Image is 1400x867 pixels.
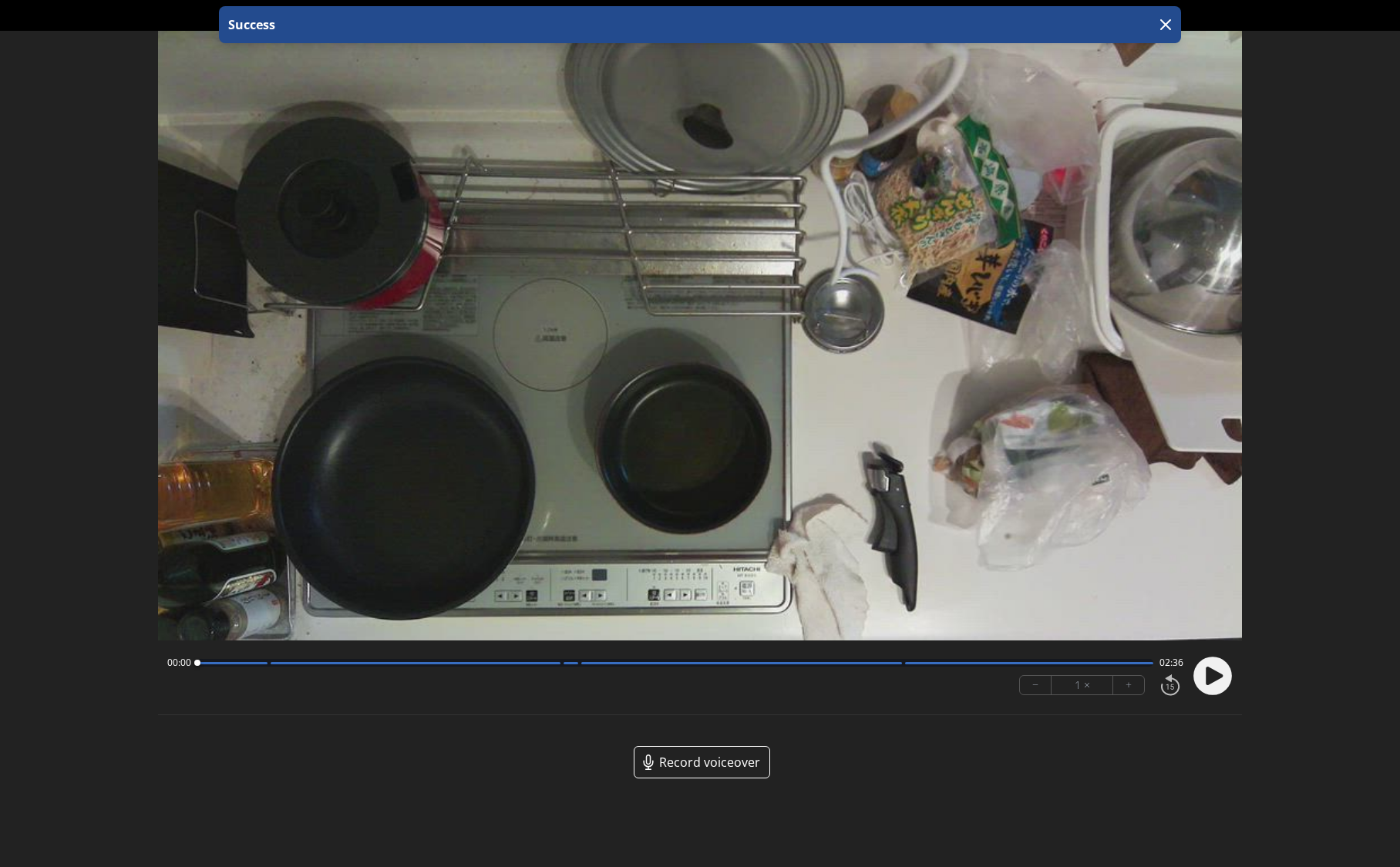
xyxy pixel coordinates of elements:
span: Record voiceover [659,753,760,771]
p: Success [225,15,275,34]
a: Record voiceover [634,746,770,778]
a: 00:00:00 [671,5,729,27]
span: 00:00 [167,657,191,669]
button: + [1113,676,1144,694]
button: − [1020,676,1052,694]
span: 02:36 [1159,657,1183,669]
div: 1 × [1052,676,1113,694]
